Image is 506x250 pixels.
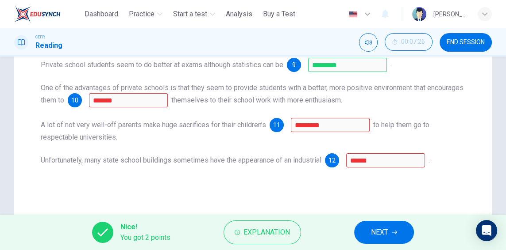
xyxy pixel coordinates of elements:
img: ELTC logo [14,5,61,23]
span: 10 [71,97,78,103]
span: You got 2 points [120,232,170,243]
button: Buy a Test [259,6,299,22]
span: Analysis [226,9,252,19]
button: Analysis [222,6,256,22]
span: 11 [273,122,280,128]
button: 00:07:26 [385,33,433,51]
span: A lot of not very well-off parents make huge sacrifices for their children’s [41,121,266,129]
button: Start a test [170,6,219,22]
span: Unfortunately, many state school buildings sometimes have the appearance of an industrial [41,156,321,164]
div: [PERSON_NAME] KPM-Guru [433,9,467,19]
input: schooling [291,118,370,132]
h1: Reading [35,40,62,51]
div: Mute [359,33,378,52]
input: shed [346,153,425,167]
div: Open Intercom Messenger [476,220,497,241]
img: en [348,11,359,18]
span: . [390,61,392,69]
span: 00:07:26 [401,38,425,45]
span: Nice! [120,222,170,232]
button: END SESSION [440,33,492,52]
span: Explanation [243,226,290,239]
span: Start a test [173,9,207,19]
span: CEFR [35,34,45,40]
button: Dashboard [81,6,122,22]
button: Explanation [224,220,301,244]
div: Hide [385,33,433,52]
span: Buy a Test [263,9,295,19]
span: . [429,156,430,164]
button: NEXT [354,221,414,244]
span: Practice [129,9,155,19]
input: deceptive [308,58,387,72]
span: 9 [292,62,296,68]
img: Profile picture [412,7,426,21]
span: Dashboard [85,9,118,19]
button: Practice [125,6,166,22]
span: 12 [328,157,336,163]
span: NEXT [371,226,388,239]
span: One of the advantages of private schools is that they seem to provide students with a better, mor... [41,83,464,104]
a: ELTC logo [14,5,81,23]
span: Private school students seem to do better at exams although statistics can be [41,61,283,69]
span: END SESSION [447,39,485,46]
input: apply [89,93,168,107]
span: themselves to their school work with more enthusiasm. [171,96,342,104]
